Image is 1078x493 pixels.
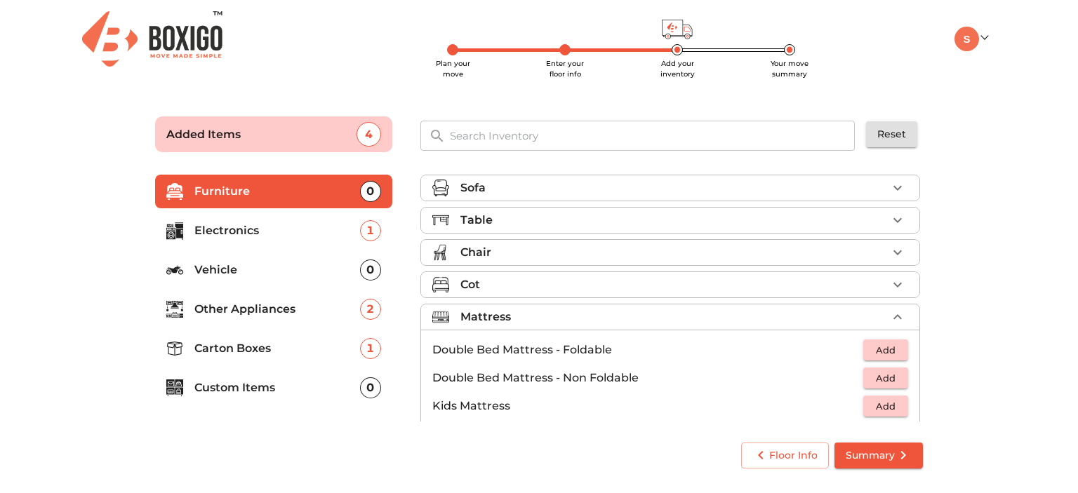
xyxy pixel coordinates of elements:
[460,309,511,325] p: Mattress
[432,342,863,358] p: Double Bed Mattress - Foldable
[546,59,584,79] span: Enter your floor info
[877,126,906,143] span: Reset
[660,59,695,79] span: Add your inventory
[863,367,908,389] button: Add
[432,309,449,325] img: mattress
[432,244,449,261] img: chair
[360,181,381,202] div: 0
[441,121,865,151] input: Search Inventory
[863,339,908,361] button: Add
[460,276,480,293] p: Cot
[771,59,808,79] span: Your move summary
[194,183,360,200] p: Furniture
[432,180,449,196] img: sofa
[870,342,901,358] span: Add
[360,299,381,320] div: 2
[360,377,381,398] div: 0
[870,398,901,414] span: Add
[460,180,486,196] p: Sofa
[360,220,381,241] div: 1
[436,59,470,79] span: Plan your move
[82,11,222,67] img: Boxigo
[166,126,357,143] p: Added Items
[357,122,381,147] div: 4
[432,398,863,414] p: Kids Mattress
[360,259,381,281] div: 0
[460,244,491,261] p: Chair
[360,338,381,359] div: 1
[863,396,908,417] button: Add
[834,443,923,468] button: Summary
[866,121,917,147] button: Reset
[741,443,829,468] button: Floor Info
[194,379,360,396] p: Custom Items
[194,222,360,239] p: Electronics
[194,340,360,357] p: Carton Boxes
[194,262,360,278] p: Vehicle
[432,370,863,386] p: Double Bed Mattress - Non Foldable
[870,370,901,386] span: Add
[752,447,818,464] span: Floor Info
[846,447,912,464] span: Summary
[460,212,493,229] p: Table
[194,301,360,318] p: Other Appliances
[432,276,449,293] img: cot
[432,212,449,229] img: table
